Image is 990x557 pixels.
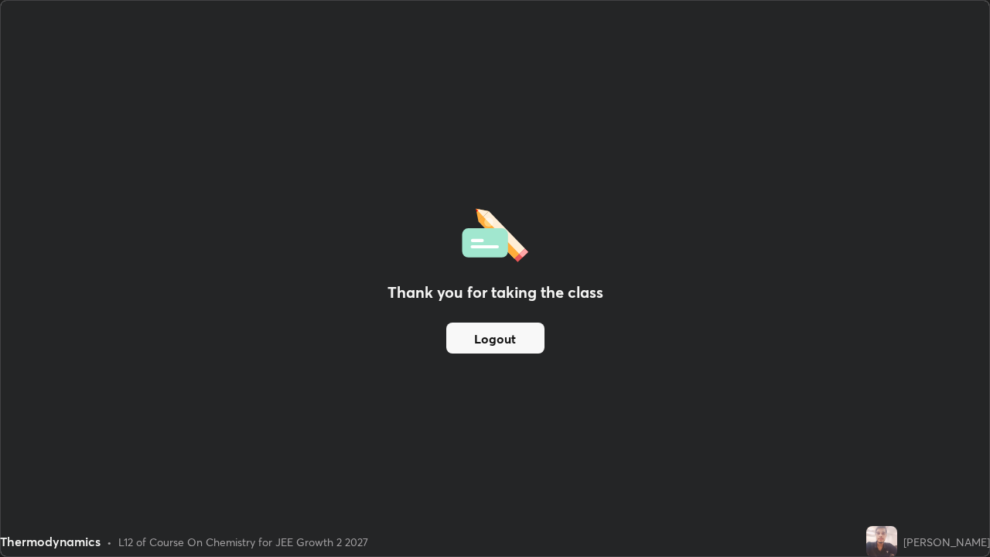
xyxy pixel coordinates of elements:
h2: Thank you for taking the class [387,281,603,304]
div: [PERSON_NAME] [903,534,990,550]
div: L12 of Course On Chemistry for JEE Growth 2 2027 [118,534,368,550]
img: 73469f3a0533488fa98b30d297c2c94e.jpg [866,526,897,557]
button: Logout [446,323,544,354]
img: offlineFeedback.1438e8b3.svg [462,203,528,262]
div: • [107,534,112,550]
